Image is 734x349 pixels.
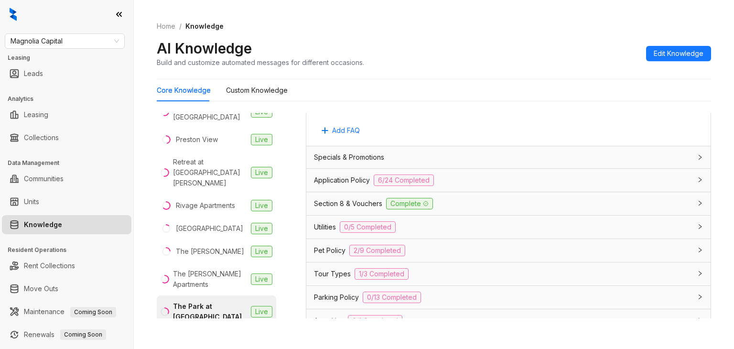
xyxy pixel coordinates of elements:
[185,22,224,30] span: Knowledge
[24,169,64,188] a: Communities
[2,192,131,211] li: Units
[176,223,243,234] div: [GEOGRAPHIC_DATA]
[157,39,252,57] h2: AI Knowledge
[306,146,711,168] div: Specials & Promotions
[2,105,131,124] li: Leasing
[697,224,703,229] span: collapsed
[363,292,421,303] span: 0/13 Completed
[176,246,244,257] div: The [PERSON_NAME]
[348,315,402,327] span: 0/1 Completed
[2,215,131,234] li: Knowledge
[386,198,433,209] span: Complete
[314,175,370,185] span: Application Policy
[2,279,131,298] li: Move Outs
[157,85,211,96] div: Core Knowledge
[24,256,75,275] a: Rent Collections
[24,279,58,298] a: Move Outs
[314,152,384,163] span: Specials & Promotions
[8,95,133,103] h3: Analytics
[173,157,247,188] div: Retreat at [GEOGRAPHIC_DATA][PERSON_NAME]
[173,301,247,322] div: The Park at [GEOGRAPHIC_DATA]
[251,273,272,285] span: Live
[332,125,360,136] span: Add FAQ
[157,57,364,67] div: Build and customize automated messages for different occasions.
[173,269,247,290] div: The [PERSON_NAME] Apartments
[306,239,711,262] div: Pet Policy2/9 Completed
[2,325,131,344] li: Renewals
[306,309,711,332] div: Amenities0/1 Completed
[2,128,131,147] li: Collections
[349,245,405,256] span: 2/9 Completed
[24,128,59,147] a: Collections
[24,105,48,124] a: Leasing
[60,329,106,340] span: Coming Soon
[11,34,119,48] span: Magnolia Capital
[24,215,62,234] a: Knowledge
[226,85,288,96] div: Custom Knowledge
[646,46,711,61] button: Edit Knowledge
[314,245,345,256] span: Pet Policy
[179,21,182,32] li: /
[24,64,43,83] a: Leads
[176,134,218,145] div: Preston View
[251,167,272,178] span: Live
[340,221,396,233] span: 0/5 Completed
[314,316,344,326] span: Amenities
[697,177,703,183] span: collapsed
[8,246,133,254] h3: Resident Operations
[374,174,434,186] span: 6/24 Completed
[24,325,106,344] a: RenewalsComing Soon
[70,307,116,317] span: Coming Soon
[654,48,703,59] span: Edit Knowledge
[314,198,382,209] span: Section 8 & Vouchers
[314,292,359,303] span: Parking Policy
[8,54,133,62] h3: Leasing
[2,169,131,188] li: Communities
[306,262,711,285] div: Tour Types1/3 Completed
[697,200,703,206] span: collapsed
[306,286,711,309] div: Parking Policy0/13 Completed
[8,159,133,167] h3: Data Management
[2,302,131,321] li: Maintenance
[24,192,39,211] a: Units
[251,223,272,234] span: Live
[306,192,711,215] div: Section 8 & VouchersComplete
[10,8,17,21] img: logo
[2,256,131,275] li: Rent Collections
[697,294,703,300] span: collapsed
[697,247,703,253] span: collapsed
[251,200,272,211] span: Live
[251,306,272,317] span: Live
[306,216,711,239] div: Utilities0/5 Completed
[314,123,367,138] button: Add FAQ
[251,246,272,257] span: Live
[2,64,131,83] li: Leads
[697,154,703,160] span: collapsed
[355,268,409,280] span: 1/3 Completed
[697,317,703,323] span: collapsed
[314,269,351,279] span: Tour Types
[176,200,235,211] div: Rivage Apartments
[306,169,711,192] div: Application Policy6/24 Completed
[314,222,336,232] span: Utilities
[697,271,703,276] span: collapsed
[251,134,272,145] span: Live
[155,21,177,32] a: Home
